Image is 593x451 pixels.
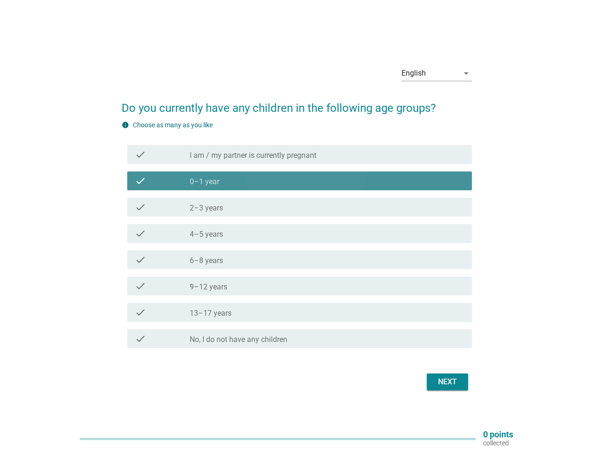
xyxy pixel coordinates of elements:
label: 9–12 years [190,282,227,292]
i: check [135,149,146,160]
i: check [135,333,146,344]
i: info [122,121,129,129]
i: check [135,280,146,292]
label: 4–5 years [190,230,223,239]
div: Next [434,376,461,388]
button: Next [427,373,468,390]
label: I am / my partner is currently pregnant [190,151,316,160]
label: 2–3 years [190,203,223,213]
label: 0–1 year [190,177,219,187]
i: check [135,307,146,318]
i: check [135,228,146,239]
div: English [401,69,426,78]
label: No, I do not have any children [190,335,287,344]
i: check [135,175,146,187]
label: Choose as many as you like [133,121,213,129]
i: check [135,254,146,265]
i: check [135,202,146,213]
p: collected [483,439,513,447]
h2: Do you currently have any children in the following age groups? [122,90,472,117]
i: arrow_drop_down [461,68,472,79]
label: 13–17 years [190,309,231,318]
p: 0 points [483,430,513,439]
label: 6–8 years [190,256,223,265]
